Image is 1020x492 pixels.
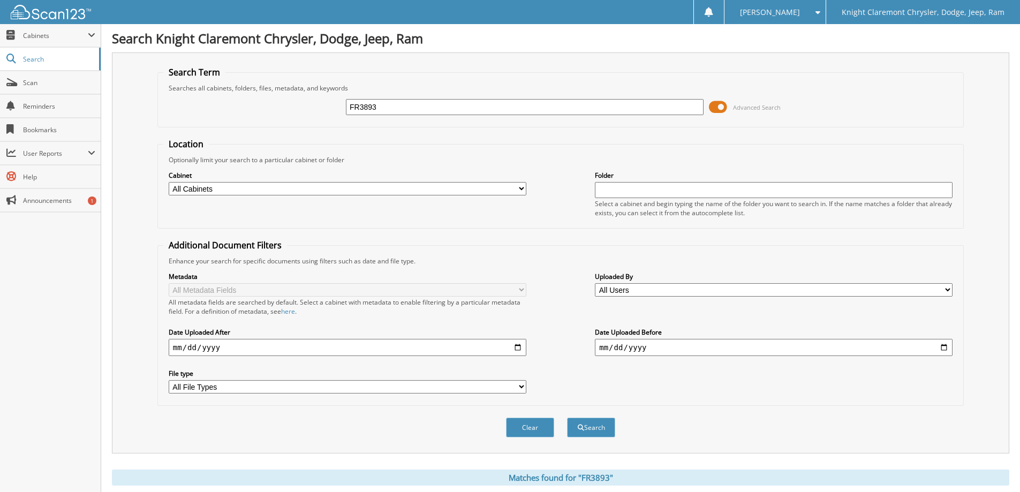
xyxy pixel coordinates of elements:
[169,298,526,316] div: All metadata fields are searched by default. Select a cabinet with metadata to enable filtering b...
[169,328,526,337] label: Date Uploaded After
[169,369,526,378] label: File type
[23,31,88,40] span: Cabinets
[169,339,526,356] input: start
[163,256,958,266] div: Enhance your search for specific documents using filters such as date and file type.
[163,138,209,150] legend: Location
[169,171,526,180] label: Cabinet
[281,307,295,316] a: here
[740,9,800,16] span: [PERSON_NAME]
[23,172,95,181] span: Help
[88,196,96,205] div: 1
[733,103,781,111] span: Advanced Search
[595,171,953,180] label: Folder
[595,272,953,281] label: Uploaded By
[163,84,958,93] div: Searches all cabinets, folders, files, metadata, and keywords
[163,239,287,251] legend: Additional Document Filters
[23,78,95,87] span: Scan
[23,196,95,205] span: Announcements
[112,470,1009,486] div: Matches found for "FR3893"
[23,149,88,158] span: User Reports
[23,55,94,64] span: Search
[595,339,953,356] input: end
[163,66,225,78] legend: Search Term
[595,199,953,217] div: Select a cabinet and begin typing the name of the folder you want to search in. If the name match...
[163,155,958,164] div: Optionally limit your search to a particular cabinet or folder
[567,418,615,437] button: Search
[23,125,95,134] span: Bookmarks
[169,272,526,281] label: Metadata
[506,418,554,437] button: Clear
[842,9,1004,16] span: Knight Claremont Chrysler, Dodge, Jeep, Ram
[112,29,1009,47] h1: Search Knight Claremont Chrysler, Dodge, Jeep, Ram
[23,102,95,111] span: Reminders
[595,328,953,337] label: Date Uploaded Before
[11,5,91,19] img: scan123-logo-white.svg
